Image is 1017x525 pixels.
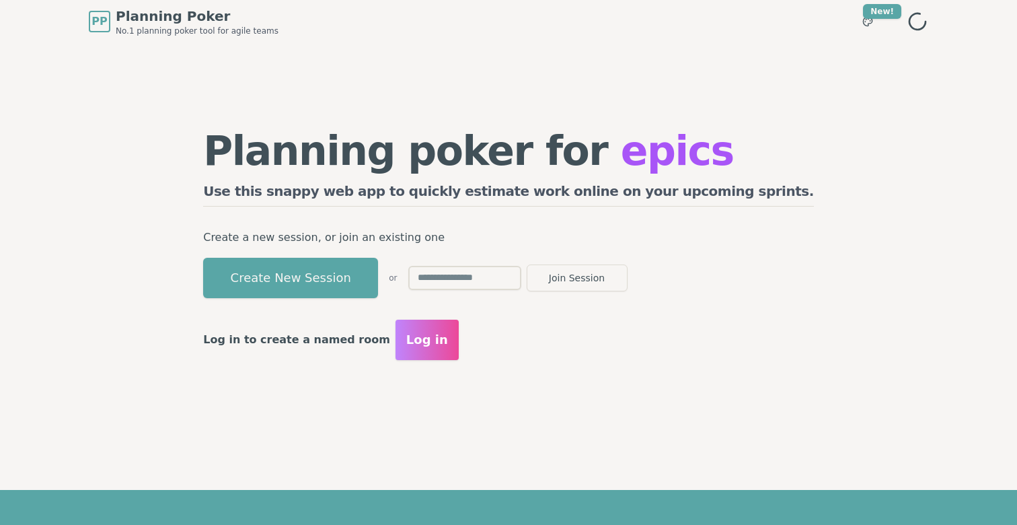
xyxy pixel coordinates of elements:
[863,4,901,19] div: New!
[91,13,107,30] span: PP
[406,330,448,349] span: Log in
[116,26,278,36] span: No.1 planning poker tool for agile teams
[389,273,397,283] span: or
[89,7,278,36] a: PPPlanning PokerNo.1 planning poker tool for agile teams
[203,330,390,349] p: Log in to create a named room
[396,320,459,360] button: Log in
[527,265,628,291] button: Join Session
[203,258,378,298] button: Create New Session
[203,228,814,247] p: Create a new session, or join an existing one
[203,131,814,171] h1: Planning poker for
[116,7,278,26] span: Planning Poker
[856,9,880,34] button: New!
[621,127,734,174] span: epics
[203,182,814,207] h2: Use this snappy web app to quickly estimate work online on your upcoming sprints.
